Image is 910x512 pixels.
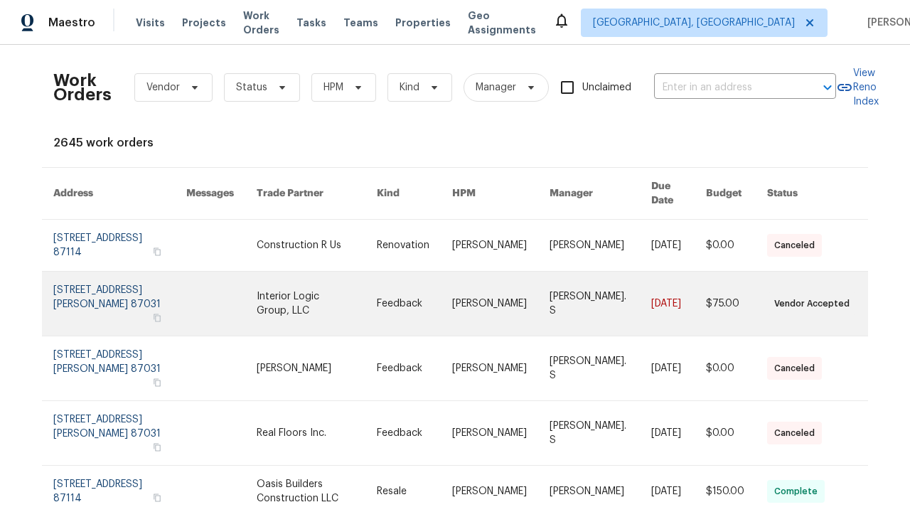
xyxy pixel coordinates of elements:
[151,376,164,389] button: Copy Address
[818,78,837,97] button: Open
[175,168,245,220] th: Messages
[243,9,279,37] span: Work Orders
[468,9,536,37] span: Geo Assignments
[654,77,796,99] input: Enter in an address
[146,80,180,95] span: Vendor
[53,136,857,150] div: 2645 work orders
[365,336,441,401] td: Feedback
[441,168,538,220] th: HPM
[695,168,756,220] th: Budget
[538,401,639,466] td: [PERSON_NAME]. S
[400,80,419,95] span: Kind
[53,73,112,102] h2: Work Orders
[582,80,631,95] span: Unclaimed
[756,168,868,220] th: Status
[151,245,164,258] button: Copy Address
[538,220,639,272] td: [PERSON_NAME]
[245,168,365,220] th: Trade Partner
[441,336,538,401] td: [PERSON_NAME]
[245,220,365,272] td: Construction R Us
[395,16,451,30] span: Properties
[245,336,365,401] td: [PERSON_NAME]
[365,168,441,220] th: Kind
[151,311,164,324] button: Copy Address
[151,441,164,454] button: Copy Address
[441,401,538,466] td: [PERSON_NAME]
[538,168,639,220] th: Manager
[538,272,639,336] td: [PERSON_NAME]. S
[136,16,165,30] span: Visits
[296,18,326,28] span: Tasks
[48,16,95,30] span: Maestro
[365,401,441,466] td: Feedback
[245,272,365,336] td: Interior Logic Group, LLC
[441,272,538,336] td: [PERSON_NAME]
[42,168,175,220] th: Address
[323,80,343,95] span: HPM
[836,66,879,109] a: View Reno Index
[441,220,538,272] td: [PERSON_NAME]
[538,336,639,401] td: [PERSON_NAME]. S
[593,16,795,30] span: [GEOGRAPHIC_DATA], [GEOGRAPHIC_DATA]
[365,272,441,336] td: Feedback
[182,16,226,30] span: Projects
[236,80,267,95] span: Status
[245,401,365,466] td: Real Floors Inc.
[640,168,695,220] th: Due Date
[365,220,441,272] td: Renovation
[343,16,378,30] span: Teams
[476,80,516,95] span: Manager
[151,491,164,504] button: Copy Address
